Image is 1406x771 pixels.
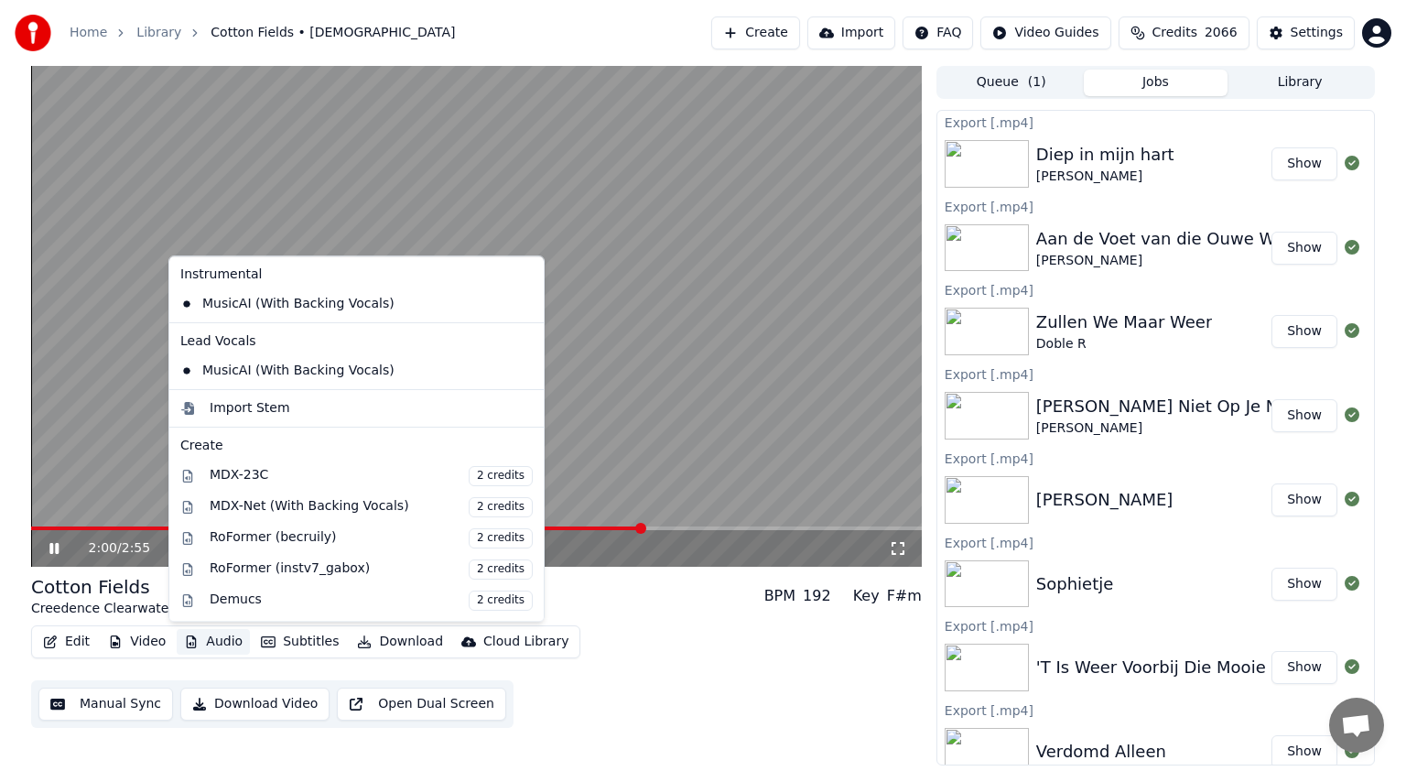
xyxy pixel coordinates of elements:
span: 2:55 [122,539,150,558]
span: 2 credits [469,559,533,580]
span: Cotton Fields • [DEMOGRAPHIC_DATA] [211,24,455,42]
div: / [89,539,133,558]
div: Creedence Clearwater Revival [31,600,224,618]
div: Diep in mijn hart [1036,142,1174,168]
img: youka [15,15,51,51]
span: 2066 [1205,24,1238,42]
div: [PERSON_NAME] [1036,252,1316,270]
span: 2 credits [469,497,533,517]
div: Export [.mp4] [937,111,1374,133]
span: 2 credits [469,466,533,486]
span: 2 credits [469,528,533,548]
div: [PERSON_NAME] [1036,168,1174,186]
div: Export [.mp4] [937,531,1374,553]
button: Show [1271,483,1337,516]
a: Home [70,24,107,42]
div: MusicAI (With Backing Vocals) [173,289,513,319]
div: Sophietje [1036,571,1113,597]
a: Library [136,24,181,42]
div: 192 [803,585,831,607]
div: Export [.mp4] [937,699,1374,721]
button: Queue [939,70,1084,96]
button: Show [1271,568,1337,601]
div: [PERSON_NAME] [1036,419,1398,438]
button: Video Guides [980,16,1110,49]
button: Edit [36,629,97,655]
nav: breadcrumb [70,24,455,42]
div: Doble R [1036,335,1213,353]
div: Verdomd Alleen [1036,739,1166,765]
button: FAQ [903,16,973,49]
div: [PERSON_NAME] [1036,487,1173,513]
button: Import [807,16,895,49]
button: Settings [1257,16,1355,49]
div: Import Stem [210,399,290,418]
div: Export [.mp4] [937,447,1374,469]
button: Show [1271,735,1337,768]
button: Jobs [1084,70,1228,96]
button: Show [1271,232,1337,265]
div: RoFormer (becruily) [210,528,533,548]
button: Library [1228,70,1372,96]
div: Lead Vocals [173,327,540,356]
div: Cloud Library [483,633,568,651]
button: Manual Sync [38,688,173,721]
div: Create [180,437,533,455]
div: Export [.mp4] [937,195,1374,217]
span: 2:00 [89,539,117,558]
button: Show [1271,147,1337,180]
div: RoFormer (instv7_gabox) [210,559,533,580]
button: Video [101,629,173,655]
div: Export [.mp4] [937,278,1374,300]
div: MusicAI (With Backing Vocals) [173,356,513,385]
button: Show [1271,315,1337,348]
span: 2 credits [469,591,533,611]
div: Key [853,585,880,607]
div: MDX-23C [210,466,533,486]
div: MDX-Net (With Backing Vocals) [210,497,533,517]
div: Aan de Voet van die Ouwe Wester [1036,226,1316,252]
div: Demucs [210,591,533,611]
button: Download Video [180,688,330,721]
div: Zullen We Maar Weer [1036,309,1213,335]
div: Export [.mp4] [937,614,1374,636]
div: 'T Is Weer Voorbij Die Mooie Zomer [1036,655,1325,680]
button: Show [1271,399,1337,432]
button: Open Dual Screen [337,688,506,721]
button: Create [711,16,800,49]
div: Settings [1291,24,1343,42]
div: Cotton Fields [31,574,224,600]
div: F#m [887,585,922,607]
span: Credits [1152,24,1197,42]
button: Show [1271,651,1337,684]
button: Download [350,629,450,655]
button: Subtitles [254,629,346,655]
div: BPM [764,585,795,607]
span: ( 1 ) [1028,73,1046,92]
div: Open de chat [1329,698,1384,753]
div: [PERSON_NAME] Niet Op Je Nagels Te Bijten [1036,394,1398,419]
button: Audio [177,629,250,655]
button: Credits2066 [1119,16,1249,49]
div: Export [.mp4] [937,363,1374,385]
div: Instrumental [173,260,540,289]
